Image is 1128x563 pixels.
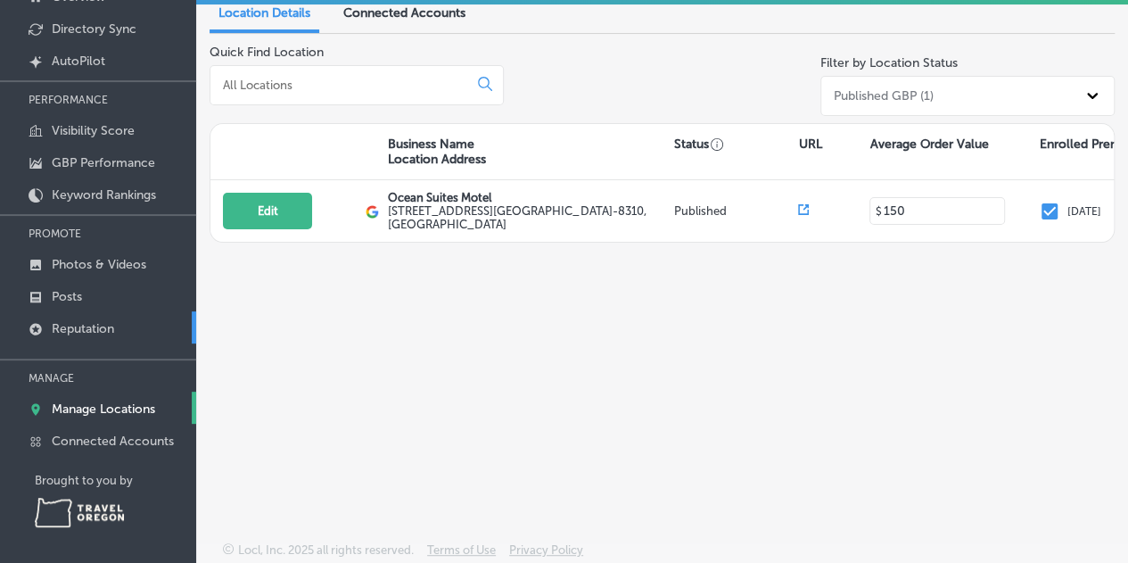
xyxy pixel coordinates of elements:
[218,5,310,21] span: Location Details
[52,187,156,203] p: Keyword Rankings
[820,55,958,70] label: Filter by Location Status
[875,205,881,218] p: $
[673,204,798,218] p: Published
[52,434,174,449] p: Connected Accounts
[52,257,146,272] p: Photos & Videos
[221,77,464,93] input: All Locations
[366,205,379,219] img: logo
[52,54,105,69] p: AutoPilot
[834,88,934,103] div: Published GBP (1)
[388,137,486,167] p: Business Name Location Address
[1067,205,1101,218] p: [DATE]
[673,137,798,152] p: Status
[52,21,136,37] p: Directory Sync
[343,5,465,21] span: Connected Accounts
[52,321,114,336] p: Reputation
[238,543,414,557] p: Locl, Inc. 2025 all rights reserved.
[35,474,196,487] p: Brought to you by
[388,191,669,204] p: Ocean Suites Motel
[52,123,135,138] p: Visibility Score
[210,45,324,60] label: Quick Find Location
[869,137,988,152] p: Average Order Value
[52,402,155,417] p: Manage Locations
[388,204,669,231] label: [STREET_ADDRESS] [GEOGRAPHIC_DATA]-8310, [GEOGRAPHIC_DATA]
[52,155,155,170] p: GBP Performance
[223,193,312,229] button: Edit
[52,289,82,304] p: Posts
[798,137,821,152] p: URL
